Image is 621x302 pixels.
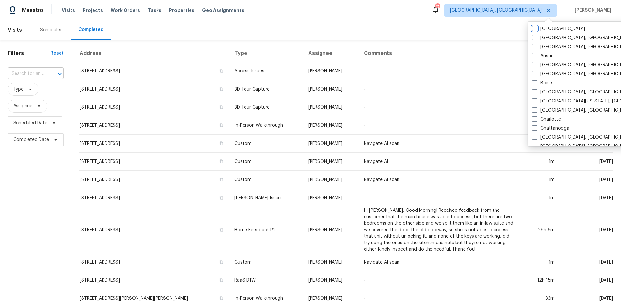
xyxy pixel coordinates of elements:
td: RaaS D1W [229,271,303,289]
td: [PERSON_NAME] [303,62,359,80]
td: [STREET_ADDRESS] [79,189,229,207]
span: [GEOGRAPHIC_DATA], [GEOGRAPHIC_DATA] [450,7,542,14]
button: Copy Address [218,122,224,128]
span: Completed Date [13,136,49,143]
label: Chattanooga [532,125,569,132]
td: 1m [519,171,560,189]
span: Visits [8,23,22,37]
td: In-Person Walkthrough [229,116,303,135]
td: Home Feedback P1 [229,207,303,253]
div: Scheduled [40,27,63,33]
td: [STREET_ADDRESS] [79,62,229,80]
h1: Filters [8,50,50,57]
td: Navigate AI scan [359,171,519,189]
td: [DATE] [560,153,613,171]
span: Assignee [13,103,32,109]
td: [PERSON_NAME] [303,135,359,153]
td: - [359,62,519,80]
td: 29h 6m [519,207,560,253]
td: [PERSON_NAME] [303,253,359,271]
button: Copy Address [218,158,224,164]
td: [STREET_ADDRESS] [79,207,229,253]
td: [DATE] [560,271,613,289]
td: 1m [519,253,560,271]
td: [PERSON_NAME] [303,153,359,171]
td: Hi [PERSON_NAME], Good Morning! Received feedback from the customer that the main house was able ... [359,207,519,253]
button: Open [55,70,64,79]
div: Reset [50,50,64,57]
td: [STREET_ADDRESS] [79,253,229,271]
td: Navigate AI [359,153,519,171]
button: Copy Address [218,104,224,110]
span: Work Orders [111,7,140,14]
td: [PERSON_NAME] [303,116,359,135]
th: Address [79,45,229,62]
td: [STREET_ADDRESS] [79,171,229,189]
td: [STREET_ADDRESS] [79,116,229,135]
button: Copy Address [218,86,224,92]
label: Austin [532,53,554,59]
td: 4h 31m [519,116,560,135]
td: Custom [229,253,303,271]
div: 17 [435,4,440,10]
button: Copy Address [218,295,224,301]
td: 3D Tour Capture [229,80,303,98]
td: - [359,189,519,207]
button: Copy Address [218,227,224,232]
td: [STREET_ADDRESS] [79,80,229,98]
td: 3D Tour Capture [229,98,303,116]
td: [PERSON_NAME] [303,98,359,116]
th: Duration [519,45,560,62]
td: [DATE] [560,253,613,271]
td: 1m [519,62,560,80]
td: [DATE] [560,189,613,207]
span: Properties [169,7,194,14]
td: Custom [229,171,303,189]
td: Custom [229,153,303,171]
td: 1m [519,153,560,171]
td: - [359,116,519,135]
th: Type [229,45,303,62]
td: 1m [519,135,560,153]
td: Access Issues [229,62,303,80]
span: Visits [62,7,75,14]
button: Copy Address [218,177,224,182]
span: Maestro [22,7,43,14]
label: [GEOGRAPHIC_DATA] [532,26,585,32]
td: Custom [229,135,303,153]
td: [PERSON_NAME] [303,189,359,207]
td: [STREET_ADDRESS] [79,135,229,153]
td: 1m [519,189,560,207]
button: Copy Address [218,140,224,146]
button: Copy Address [218,259,224,265]
th: Assignee [303,45,359,62]
td: [DATE] [560,207,613,253]
td: Navigate AI scan [359,253,519,271]
span: [PERSON_NAME] [572,7,611,14]
td: [DATE] [560,171,613,189]
div: Completed [78,27,103,33]
span: Type [13,86,24,92]
button: Copy Address [218,277,224,283]
span: Projects [83,7,103,14]
label: Boise [532,80,552,86]
span: Geo Assignments [202,7,244,14]
button: Copy Address [218,68,224,74]
button: Copy Address [218,195,224,200]
td: [PERSON_NAME] [303,80,359,98]
th: Comments [359,45,519,62]
td: [STREET_ADDRESS] [79,153,229,171]
td: - [359,271,519,289]
td: [PERSON_NAME] Issue [229,189,303,207]
td: [STREET_ADDRESS] [79,271,229,289]
td: - [359,98,519,116]
span: Scheduled Date [13,120,47,126]
td: Navigate AI scan [359,135,519,153]
td: [STREET_ADDRESS] [79,98,229,116]
td: 1m [519,80,560,98]
td: - [359,80,519,98]
span: Tasks [148,8,161,13]
input: Search for an address... [8,69,46,79]
td: [PERSON_NAME] [303,271,359,289]
label: Charlotte [532,116,561,123]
